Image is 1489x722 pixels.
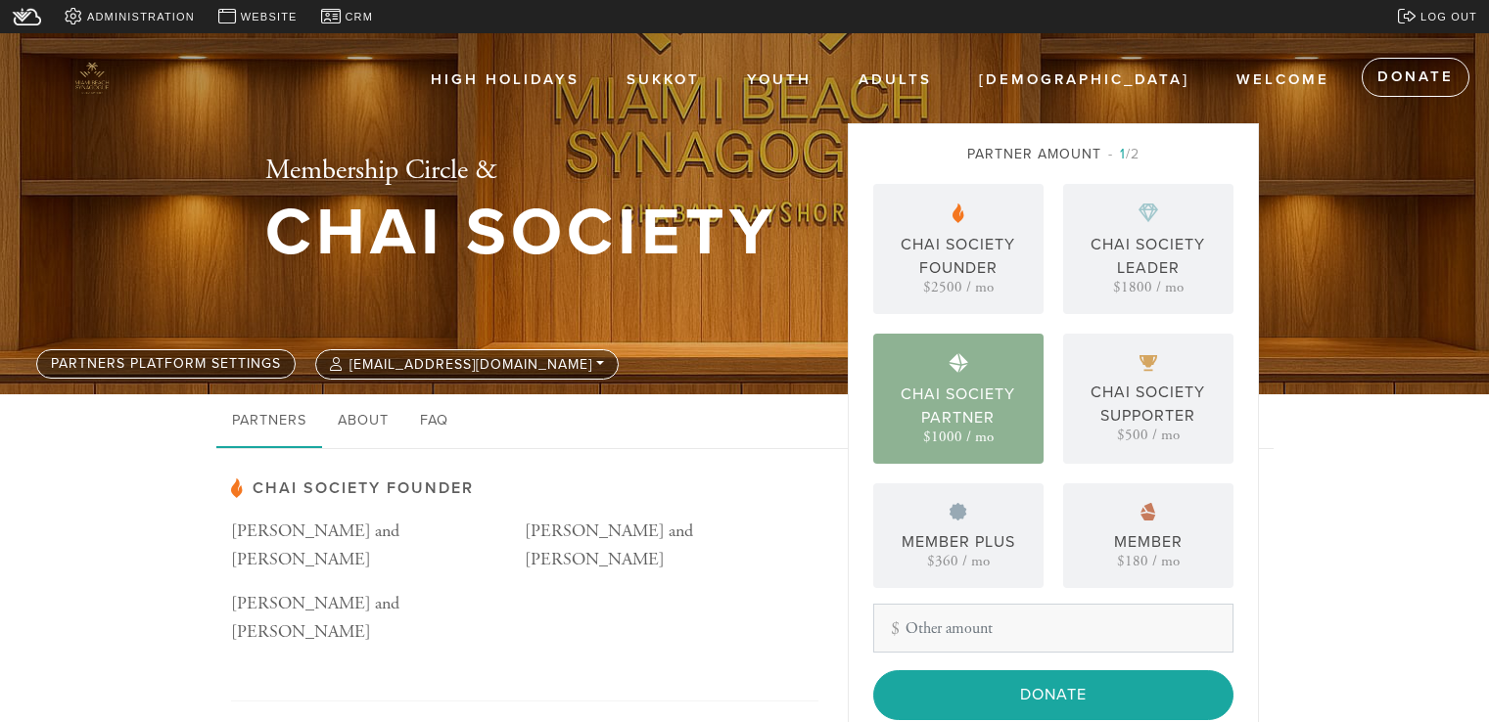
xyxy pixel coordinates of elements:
[525,518,818,574] p: [PERSON_NAME] and [PERSON_NAME]
[902,530,1015,554] div: Member Plus
[873,604,1233,653] input: Other amount
[265,155,777,188] h2: Membership Circle &
[923,429,994,444] div: $1000 / mo
[1420,9,1477,25] span: Log out
[1068,233,1229,280] div: Chai Society Leader
[241,9,298,25] span: Website
[216,394,322,449] a: Partners
[36,349,296,379] a: Partners Platform settings
[878,233,1039,280] div: Chai Society Founder
[29,43,155,113] img: 3d%20logo3.png
[844,62,947,99] a: Adults
[315,349,619,380] button: [EMAIL_ADDRESS][DOMAIN_NAME]
[949,353,968,373] img: pp-platinum.svg
[231,478,818,498] h3: Chai Society Founder
[1120,146,1126,162] span: 1
[1222,62,1344,99] a: Welcome
[732,62,826,99] a: Youth
[404,394,464,449] a: FAQ
[322,394,404,449] a: About
[231,478,243,498] img: pp-partner.svg
[878,383,1039,429] div: Chai Society Partner
[1140,503,1156,520] img: pp-bronze.svg
[416,62,594,99] a: High Holidays
[1113,280,1184,294] div: $1800 / mo
[345,9,373,25] span: CRM
[873,670,1233,719] input: Donate
[231,518,525,574] p: [PERSON_NAME] and [PERSON_NAME]
[1362,58,1469,97] a: Donate
[873,144,1233,164] div: Partner Amount
[964,62,1204,99] a: [DEMOGRAPHIC_DATA]
[1139,203,1158,223] img: pp-diamond.svg
[923,280,994,294] div: $2500 / mo
[1114,530,1183,554] div: Member
[1117,429,1180,443] div: $500 / mo
[231,590,525,647] p: [PERSON_NAME] and [PERSON_NAME]
[87,9,195,25] span: Administration
[265,202,777,265] h1: Chai Society
[1140,355,1157,372] img: pp-gold.svg
[1068,382,1229,429] div: Chai Society Supporter
[1108,146,1140,162] span: /2
[950,503,967,520] img: pp-silver.svg
[927,554,990,568] div: $360 / mo
[1117,554,1180,568] div: $180 / mo
[953,203,964,223] img: pp-partner.svg
[612,62,715,99] a: Sukkot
